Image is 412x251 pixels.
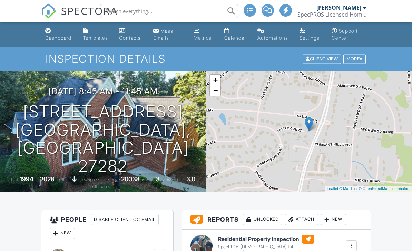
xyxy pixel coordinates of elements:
[83,35,108,41] div: Templates
[156,175,160,183] div: 3
[161,177,180,182] span: bedrooms
[325,186,412,192] div: |
[100,4,238,18] input: Search everything...
[119,35,141,41] div: Contacts
[11,103,195,175] h1: [STREET_ADDRESS] [GEOGRAPHIC_DATA], [GEOGRAPHIC_DATA] 27282
[297,25,323,45] a: Settings
[316,4,361,11] div: [PERSON_NAME]
[61,3,118,18] span: SPECTORA
[42,25,74,45] a: Dashboard
[218,235,314,244] h6: Residential Property Inspection
[20,175,33,183] div: 1994
[359,186,410,191] a: © OpenStreetMap contributors
[182,210,370,230] h3: Reports
[257,35,288,41] div: Automations
[300,35,320,41] div: Settings
[224,35,246,41] div: Calendar
[303,55,341,64] div: Client View
[50,228,75,239] div: New
[343,55,366,64] div: More
[116,25,145,45] a: Contacts
[41,210,173,243] h3: People
[243,214,282,225] div: Unlocked
[222,25,249,45] a: Calendar
[41,3,56,19] img: The Best Home Inspection Software - Spectora
[194,35,212,41] div: Metrics
[80,25,111,45] a: Templates
[150,25,185,45] a: Mass Emails
[46,53,366,65] h1: Inspection Details
[218,244,314,250] div: SpecPROS [DEMOGRAPHIC_DATA] 1.4
[106,177,120,182] span: Lot Size
[91,214,159,225] div: Disable Client CC Email
[40,175,55,183] div: 2028
[45,35,71,41] div: Dashboard
[332,28,358,41] div: Support Center
[191,25,216,45] a: Metrics
[210,75,220,85] a: Zoom in
[339,186,358,191] a: © MapTiler
[56,177,65,182] span: sq. ft.
[255,25,291,45] a: Automations (Advanced)
[327,186,338,191] a: Leaflet
[41,9,118,24] a: SPECTORA
[153,28,173,41] div: Mass Emails
[285,214,318,225] div: Attach
[186,175,195,183] div: 3.0
[78,177,99,182] span: crawlspace
[11,177,19,182] span: Built
[302,56,343,61] a: Client View
[90,184,110,189] span: bathrooms
[321,214,346,225] div: New
[329,25,369,45] a: Support Center
[49,87,158,96] h3: [DATE] 8:45 am - 11:45 am
[218,235,314,250] a: Residential Property Inspection SpecPROS [DEMOGRAPHIC_DATA] 1.4
[297,11,366,18] div: SpecPROS Licensed Home Inspectors
[210,85,220,96] a: Zoom out
[121,175,140,183] div: 20038
[141,177,149,182] span: sq.ft.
